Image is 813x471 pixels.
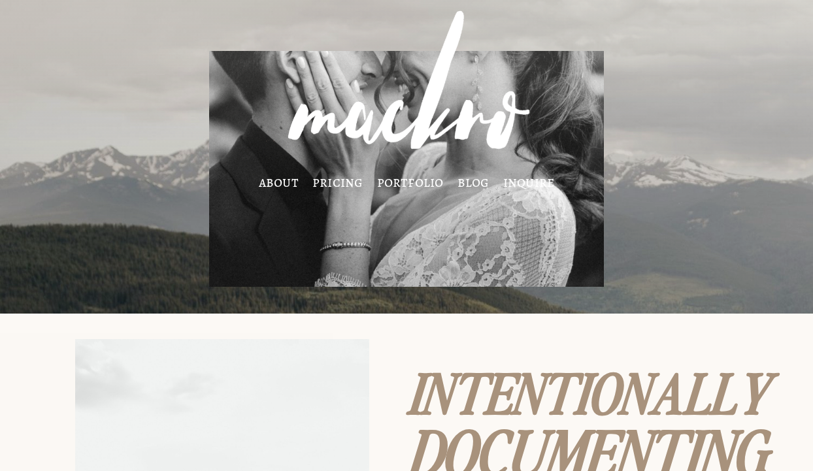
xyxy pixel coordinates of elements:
[457,177,489,187] a: blog
[261,1,552,174] img: MACKRO PHOTOGRAPHY | Denver Colorado Wedding Photographer
[377,177,444,187] a: portfolio
[503,177,555,187] a: inquire
[312,177,363,187] a: pricing
[259,177,299,187] a: about
[410,353,772,429] strong: INTENTIONALLY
